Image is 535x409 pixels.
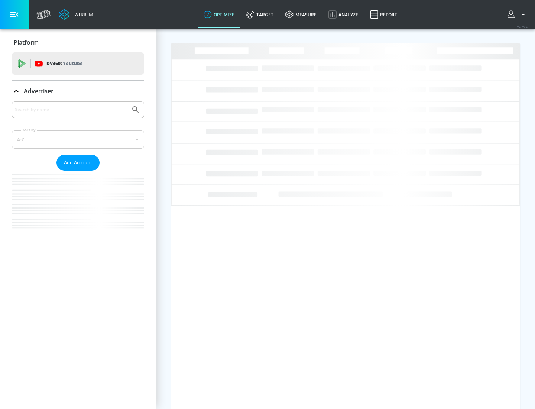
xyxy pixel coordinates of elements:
a: optimize [198,1,240,28]
div: Platform [12,32,144,53]
p: Advertiser [24,87,53,95]
div: DV360: Youtube [12,52,144,75]
p: Youtube [63,59,82,67]
button: Add Account [56,155,100,171]
nav: list of Advertiser [12,171,144,243]
a: measure [279,1,322,28]
p: DV360: [46,59,82,68]
a: Target [240,1,279,28]
div: A-Z [12,130,144,149]
div: Atrium [72,11,93,18]
a: Atrium [59,9,93,20]
div: Advertiser [12,81,144,102]
span: Add Account [64,158,92,167]
p: Platform [14,38,39,46]
span: v 4.25.4 [517,25,528,29]
a: Analyze [322,1,364,28]
label: Sort By [21,128,37,132]
a: Report [364,1,403,28]
input: Search by name [15,105,127,115]
div: Advertiser [12,101,144,243]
